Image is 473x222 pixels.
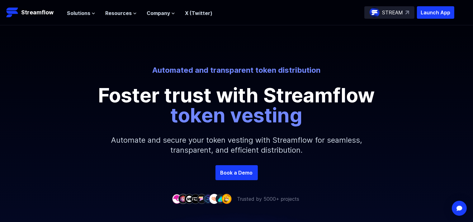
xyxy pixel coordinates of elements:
[103,125,371,165] p: Automate and secure your token vesting with Streamflow for seamless, transparent, and efficient d...
[197,194,207,204] img: company-5
[215,194,225,204] img: company-8
[215,165,258,180] a: Book a Demo
[184,194,194,204] img: company-3
[6,6,61,19] a: Streamflow
[6,6,19,19] img: Streamflow Logo
[178,194,188,204] img: company-2
[382,9,403,16] p: STREAM
[147,9,175,17] button: Company
[21,8,54,17] p: Streamflow
[364,6,414,19] a: STREAM
[67,9,90,17] span: Solutions
[209,194,219,204] img: company-7
[405,11,409,14] img: top-right-arrow.svg
[370,7,380,17] img: streamflow-logo-circle.png
[147,9,170,17] span: Company
[64,65,409,75] p: Automated and transparent token distribution
[203,194,213,204] img: company-6
[417,6,454,19] button: Launch App
[97,85,377,125] p: Foster trust with Streamflow
[185,10,212,16] a: X (Twitter)
[67,9,95,17] button: Solutions
[191,194,201,204] img: company-4
[172,194,182,204] img: company-1
[222,194,232,204] img: company-9
[452,201,467,216] div: Open Intercom Messenger
[105,9,132,17] span: Resources
[105,9,137,17] button: Resources
[171,103,303,127] span: token vesting
[237,195,300,203] p: Trusted by 5000+ projects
